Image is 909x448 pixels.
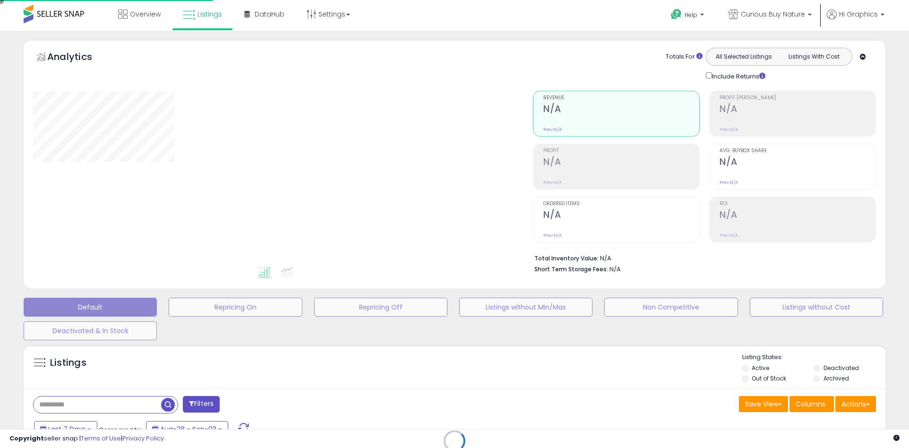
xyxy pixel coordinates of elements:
small: Prev: N/A [543,180,562,185]
h2: N/A [720,156,875,169]
button: Listings without Min/Max [459,298,592,317]
button: Repricing On [169,298,302,317]
strong: Copyright [9,434,44,443]
small: Prev: N/A [720,180,738,185]
span: Avg. Buybox Share [720,148,875,154]
div: Include Returns [699,70,777,81]
h2: N/A [543,209,699,222]
button: Listings without Cost [750,298,883,317]
small: Prev: N/A [543,127,562,132]
span: ROI [720,201,875,207]
a: Help [663,1,713,31]
span: Revenue [543,95,699,101]
span: Help [685,11,697,19]
span: N/A [609,265,621,274]
b: Total Inventory Value: [534,254,599,262]
span: Hi Graphics [839,9,878,19]
b: Short Term Storage Fees: [534,265,608,273]
span: Ordered Items [543,201,699,207]
span: DataHub [255,9,284,19]
small: Prev: N/A [720,127,738,132]
span: Profit [543,148,699,154]
button: Default [24,298,157,317]
i: Get Help [670,9,682,20]
li: N/A [534,252,869,263]
span: Overview [130,9,161,19]
small: Prev: N/A [543,233,562,238]
h2: N/A [543,103,699,116]
button: Deactivated & In Stock [24,321,157,340]
h2: N/A [543,156,699,169]
div: Totals For [666,52,703,61]
a: Hi Graphics [827,9,884,31]
h2: N/A [720,209,875,222]
button: Listings With Cost [779,51,849,63]
div: seller snap | | [9,434,164,443]
button: All Selected Listings [709,51,779,63]
h2: N/A [720,103,875,116]
button: Repricing Off [314,298,447,317]
span: Profit [PERSON_NAME] [720,95,875,101]
button: Non Competitive [604,298,737,317]
span: Listings [197,9,222,19]
small: Prev: N/A [720,233,738,238]
h5: Analytics [47,50,111,66]
span: Curious Buy Nature [741,9,805,19]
